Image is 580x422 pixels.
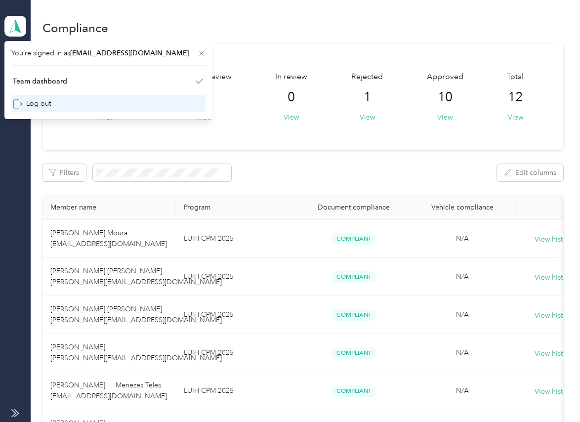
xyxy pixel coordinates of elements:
span: Compliant [331,347,376,359]
button: View [284,112,299,123]
td: LUIH CPM 2025 [176,220,299,258]
span: [PERSON_NAME] Menezes Teles [EMAIL_ADDRESS][DOMAIN_NAME] [50,381,169,400]
button: View history [535,310,573,321]
div: Document compliance [307,203,400,211]
span: [PERSON_NAME] [PERSON_NAME][EMAIL_ADDRESS][DOMAIN_NAME] [50,343,222,362]
div: Log out [13,98,51,109]
span: [PERSON_NAME] Moura [EMAIL_ADDRESS][DOMAIN_NAME] [50,229,167,248]
span: Total [507,71,524,83]
span: Compliant [331,385,376,397]
span: N/A [456,386,469,395]
span: 1 [364,89,371,105]
td: LUIH CPM 2025 [176,334,299,372]
h1: Compliance [42,23,108,33]
button: View history [535,234,573,245]
button: View [508,112,523,123]
td: LUIH CPM 2025 [176,296,299,334]
button: View [360,112,375,123]
div: Team dashboard [13,76,67,86]
span: N/A [456,272,469,281]
span: You’re signed in as [11,48,206,58]
span: [EMAIL_ADDRESS][DOMAIN_NAME] [70,49,189,57]
span: 12 [508,89,523,105]
span: [PERSON_NAME] [PERSON_NAME] [PERSON_NAME][EMAIL_ADDRESS][DOMAIN_NAME] [50,267,222,286]
button: View history [535,272,573,283]
td: LUIH CPM 2025 [176,372,299,410]
div: Vehicle compliance [416,203,509,211]
button: Edit columns [497,164,563,181]
span: Compliant [331,233,376,245]
th: Program [176,195,299,220]
span: Approved [427,71,463,83]
span: N/A [456,234,469,243]
span: Compliant [331,271,376,283]
span: 0 [288,89,295,105]
button: View [437,112,453,123]
button: View history [535,348,573,359]
span: In review [275,71,307,83]
span: [PERSON_NAME] [PERSON_NAME] [PERSON_NAME][EMAIL_ADDRESS][DOMAIN_NAME] [50,305,222,324]
th: Member name [42,195,176,220]
span: N/A [456,310,469,319]
iframe: Everlance-gr Chat Button Frame [525,367,580,422]
button: Filters [42,164,86,181]
td: LUIH CPM 2025 [176,258,299,296]
span: Compliant [331,309,376,321]
span: Rejected [351,71,383,83]
span: 10 [438,89,453,105]
span: N/A [456,348,469,357]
